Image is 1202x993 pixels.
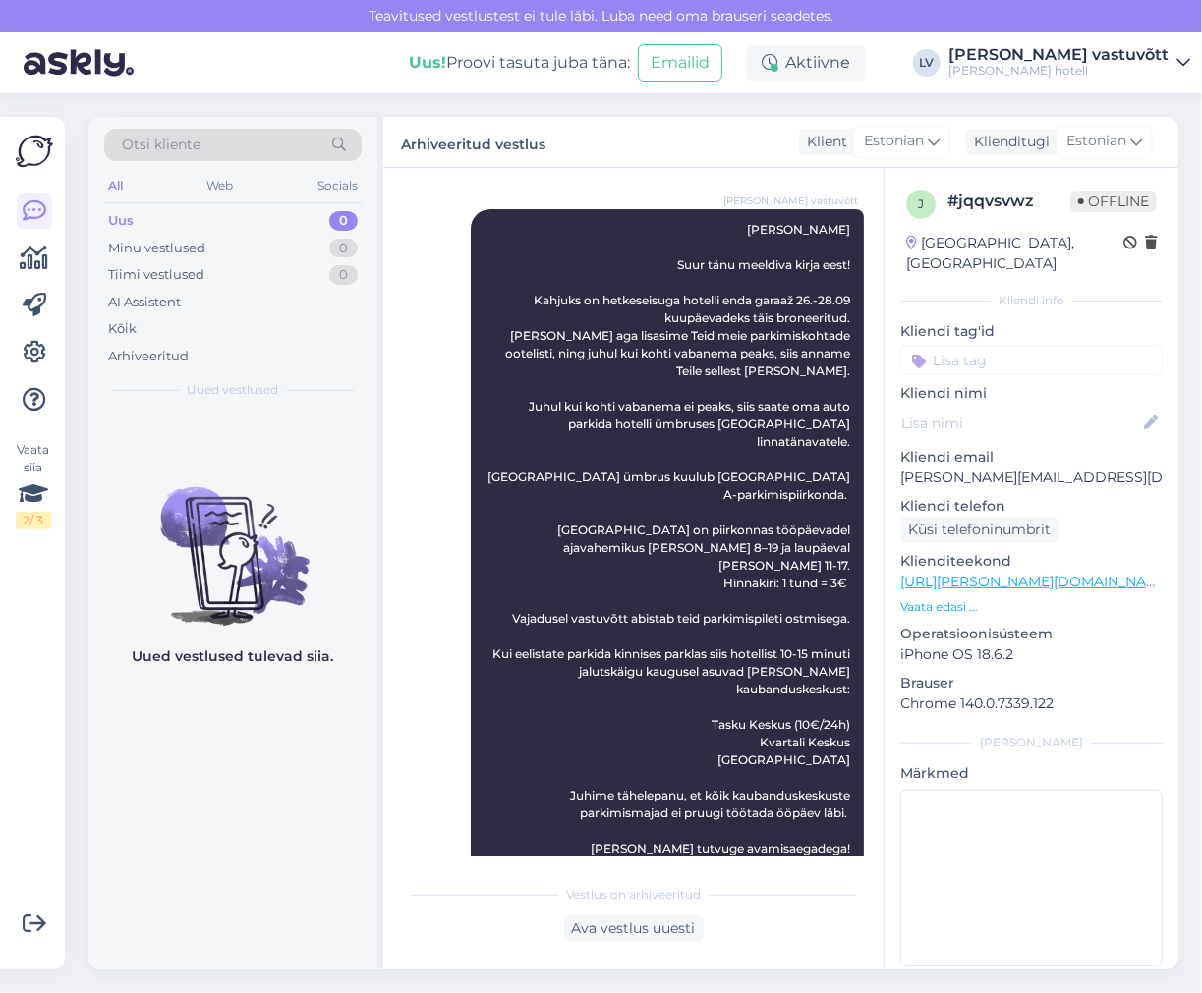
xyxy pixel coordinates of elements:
[900,447,1163,468] p: Kliendi email
[948,63,1169,79] div: [PERSON_NAME] hotell
[108,319,137,339] div: Kõik
[329,211,358,231] div: 0
[108,265,204,285] div: Tiimi vestlused
[723,193,858,208] span: [PERSON_NAME] vastuvõtt
[409,51,630,75] div: Proovi tasuta juba täna:
[401,129,545,155] label: Arhiveeritud vestlus
[16,441,51,529] div: Vaata siia
[900,383,1163,404] p: Kliendi nimi
[900,573,1172,590] a: [URL][PERSON_NAME][DOMAIN_NAME]
[329,265,358,285] div: 0
[329,239,358,258] div: 0
[948,47,1190,79] a: [PERSON_NAME] vastuvõtt[PERSON_NAME] hotell
[901,413,1140,434] input: Lisa nimi
[913,49,941,77] div: LV
[566,886,701,904] span: Vestlus on arhiveeritud
[900,321,1163,342] p: Kliendi tag'id
[900,468,1163,488] p: [PERSON_NAME][EMAIL_ADDRESS][DOMAIN_NAME]
[900,346,1163,375] input: Lisa tag
[948,47,1169,63] div: [PERSON_NAME] vastuvõtt
[918,196,924,211] span: j
[564,915,704,942] div: Ava vestlus uuesti
[900,517,1059,543] div: Küsi telefoninumbrit
[900,644,1163,665] p: iPhone OS 18.6.2
[188,381,279,399] span: Uued vestlused
[638,44,722,82] button: Emailid
[900,693,1163,714] p: Chrome 140.0.7339.122
[900,292,1163,309] div: Kliendi info
[122,135,200,155] span: Otsi kliente
[16,133,53,170] img: Askly Logo
[947,190,1070,213] div: # jqqvsvwz
[746,45,866,81] div: Aktiivne
[108,293,181,312] div: AI Assistent
[900,551,1163,572] p: Klienditeekond
[900,624,1163,644] p: Operatsioonisüsteem
[108,211,134,231] div: Uus
[799,132,847,152] div: Klient
[900,496,1163,517] p: Kliendi telefon
[16,512,51,529] div: 2 / 3
[900,734,1163,751] div: [PERSON_NAME]
[108,239,205,258] div: Minu vestlused
[1066,131,1126,152] span: Estonian
[108,347,189,366] div: Arhiveeritud
[133,646,334,667] p: Uued vestlused tulevad siia.
[409,53,446,72] b: Uus!
[88,452,377,629] img: No chats
[966,132,1050,152] div: Klienditugi
[104,173,127,198] div: All
[203,173,238,198] div: Web
[900,763,1163,784] p: Märkmed
[314,173,362,198] div: Socials
[900,598,1163,616] p: Vaata edasi ...
[900,673,1163,693] p: Brauser
[1070,191,1157,212] span: Offline
[906,233,1123,274] div: [GEOGRAPHIC_DATA], [GEOGRAPHIC_DATA]
[864,131,924,152] span: Estonian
